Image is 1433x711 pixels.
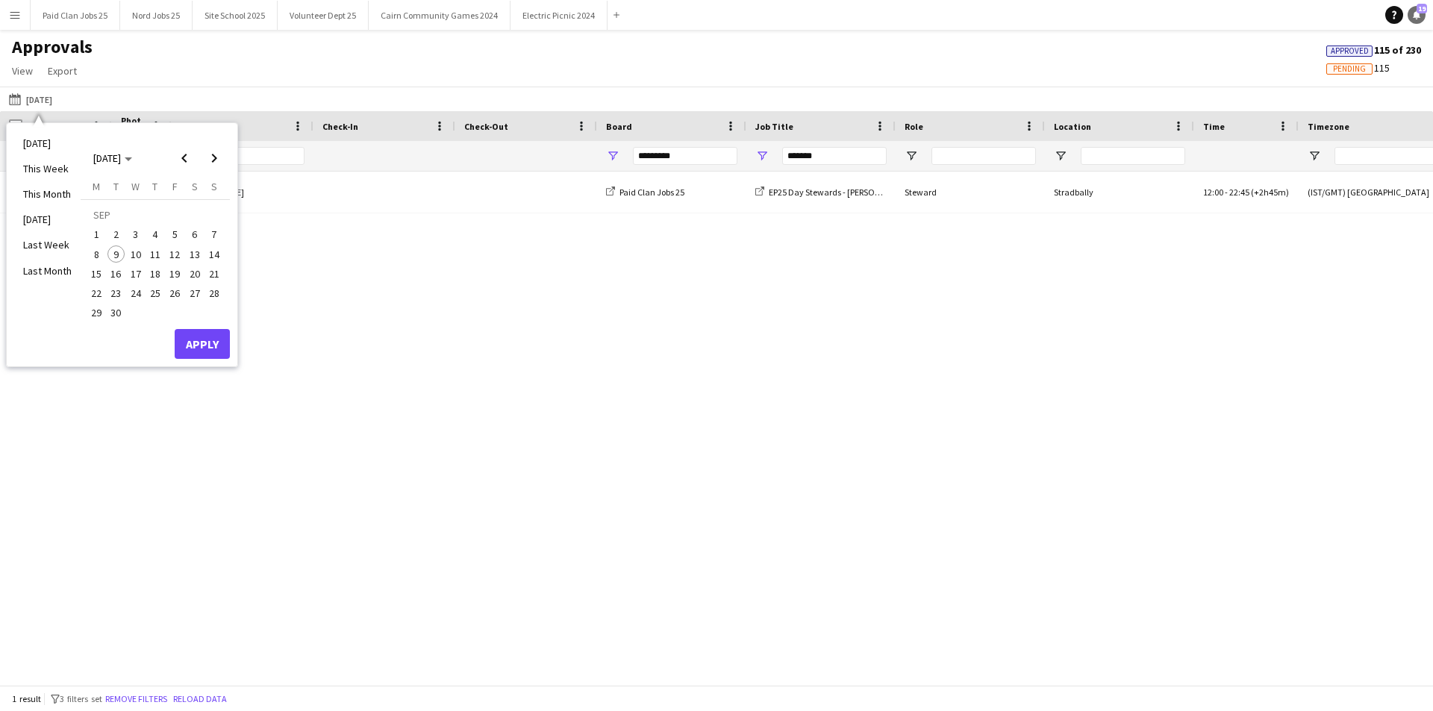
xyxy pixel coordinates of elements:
[131,180,140,193] span: W
[93,151,121,165] span: [DATE]
[87,145,138,172] button: Choose month and year
[169,143,199,173] button: Previous month
[87,245,106,264] button: 08-09-2025
[31,1,120,30] button: Paid Clan Jobs 25
[205,245,224,264] button: 14-09-2025
[205,264,224,284] button: 21-09-2025
[205,245,223,263] span: 14
[14,258,81,284] li: Last Month
[12,64,33,78] span: View
[1203,187,1223,198] span: 12:00
[165,264,184,284] button: 19-09-2025
[633,147,737,165] input: Board Filter Input
[199,143,229,173] button: Next month
[181,121,205,132] span: Name
[152,180,157,193] span: T
[782,147,887,165] input: Job Title Filter Input
[87,225,106,244] button: 01-09-2025
[369,1,511,30] button: Cairn Community Games 2024
[170,691,230,707] button: Reload data
[1225,187,1228,198] span: -
[207,147,305,165] input: Name Filter Input
[87,264,106,284] button: 15-09-2025
[1251,187,1289,198] span: (+2h45m)
[121,115,145,137] span: Photo
[106,225,125,244] button: 02-09-2025
[205,265,223,283] span: 21
[172,180,178,193] span: F
[896,172,1045,213] div: Steward
[146,265,164,283] span: 18
[87,284,105,302] span: 22
[755,149,769,163] button: Open Filter Menu
[14,207,81,232] li: [DATE]
[14,232,81,257] li: Last Week
[1229,187,1249,198] span: 22:45
[606,187,684,198] a: Paid Clan Jobs 25
[511,1,608,30] button: Electric Picnic 2024
[166,226,184,244] span: 5
[42,61,83,81] a: Export
[1054,149,1067,163] button: Open Filter Menu
[1333,64,1366,74] span: Pending
[1326,61,1390,75] span: 115
[113,180,119,193] span: T
[166,284,184,302] span: 26
[755,121,793,132] span: Job Title
[127,226,145,244] span: 3
[127,284,145,302] span: 24
[769,187,949,198] span: EP25 Day Stewards - [PERSON_NAME] Campsite
[120,1,193,30] button: Nord Jobs 25
[1326,43,1421,57] span: 115 of 230
[6,90,55,108] button: [DATE]
[165,245,184,264] button: 12-09-2025
[87,303,106,322] button: 29-09-2025
[184,245,204,264] button: 13-09-2025
[106,245,125,264] button: 09-09-2025
[931,147,1036,165] input: Role Filter Input
[6,61,39,81] a: View
[755,187,949,198] a: EP25 Day Stewards - [PERSON_NAME] Campsite
[87,226,105,244] span: 1
[126,245,146,264] button: 10-09-2025
[184,264,204,284] button: 20-09-2025
[146,245,164,263] span: 11
[186,284,204,302] span: 27
[278,1,369,30] button: Volunteer Dept 25
[192,180,198,193] span: S
[14,131,81,156] li: [DATE]
[184,225,204,244] button: 06-09-2025
[87,304,105,322] span: 29
[172,172,313,213] div: [PERSON_NAME]
[127,245,145,263] span: 10
[87,205,224,225] td: SEP
[1408,6,1426,24] a: 19
[146,225,165,244] button: 04-09-2025
[464,121,508,132] span: Check-Out
[107,245,125,263] span: 9
[107,284,125,302] span: 23
[166,265,184,283] span: 19
[107,265,125,283] span: 16
[14,156,81,181] li: This Week
[205,284,223,302] span: 28
[146,284,164,302] span: 25
[87,245,105,263] span: 8
[107,304,125,322] span: 30
[1308,149,1321,163] button: Open Filter Menu
[14,181,81,207] li: This Month
[60,693,102,704] span: 3 filters set
[106,284,125,303] button: 23-09-2025
[211,180,217,193] span: S
[606,149,619,163] button: Open Filter Menu
[48,64,77,78] span: Export
[193,1,278,30] button: Site School 2025
[106,264,125,284] button: 16-09-2025
[126,284,146,303] button: 24-09-2025
[1203,121,1225,132] span: Time
[322,121,358,132] span: Check-In
[87,284,106,303] button: 22-09-2025
[1081,147,1185,165] input: Location Filter Input
[102,691,170,707] button: Remove filters
[619,187,684,198] span: Paid Clan Jobs 25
